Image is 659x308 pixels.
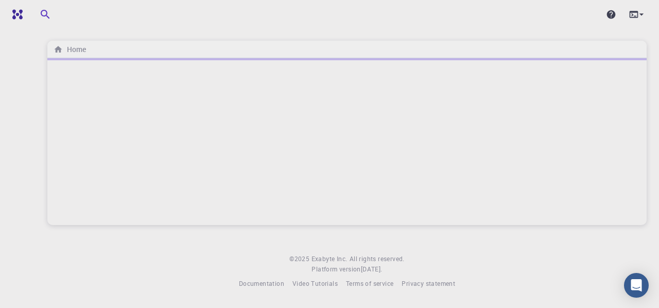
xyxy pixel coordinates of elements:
img: logo [8,9,23,20]
nav: breadcrumb [51,44,88,55]
span: Exabyte Inc. [311,254,348,263]
a: Video Tutorials [292,279,338,289]
a: Documentation [239,279,284,289]
a: Privacy statement [402,279,455,289]
span: Privacy statement [402,279,455,287]
span: Documentation [239,279,284,287]
span: Terms of service [346,279,393,287]
span: © 2025 [289,254,311,264]
a: [DATE]. [361,264,383,275]
h6: Home [63,44,86,55]
a: Exabyte Inc. [311,254,348,264]
a: Terms of service [346,279,393,289]
div: Open Intercom Messenger [624,273,649,298]
span: All rights reserved. [350,254,405,264]
span: [DATE] . [361,265,383,273]
span: Video Tutorials [292,279,338,287]
span: Platform version [311,264,360,275]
